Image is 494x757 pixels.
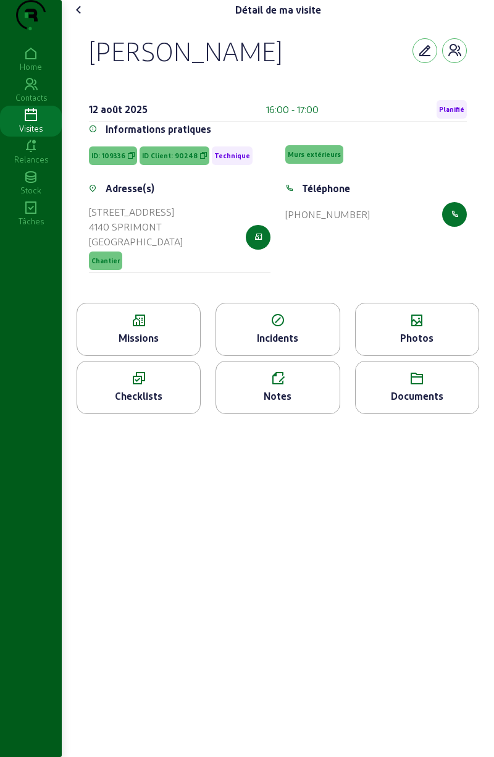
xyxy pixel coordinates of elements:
div: Photos [356,331,479,345]
div: [GEOGRAPHIC_DATA] [89,234,183,249]
div: 16:00 - 17:00 [266,102,319,117]
span: ID: 109336 [91,151,125,160]
div: Informations pratiques [106,122,211,137]
div: Téléphone [302,181,350,196]
span: Planifié [439,105,464,114]
span: Technique [214,151,250,160]
div: [PHONE_NUMBER] [285,207,370,222]
div: Checklists [77,389,200,404]
div: 12 août 2025 [89,102,148,117]
span: ID Client: 90248 [142,151,198,160]
div: Adresse(s) [106,181,154,196]
div: Documents [356,389,479,404]
span: Chantier [91,256,120,265]
div: [STREET_ADDRESS] [89,205,183,219]
div: 4140 SPRIMONT [89,219,183,234]
div: Notes [216,389,339,404]
div: Détail de ma visite [235,2,321,17]
div: Incidents [216,331,339,345]
div: [PERSON_NAME] [89,35,282,67]
div: Missions [77,331,200,345]
span: Murs extérieurs [288,150,341,159]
